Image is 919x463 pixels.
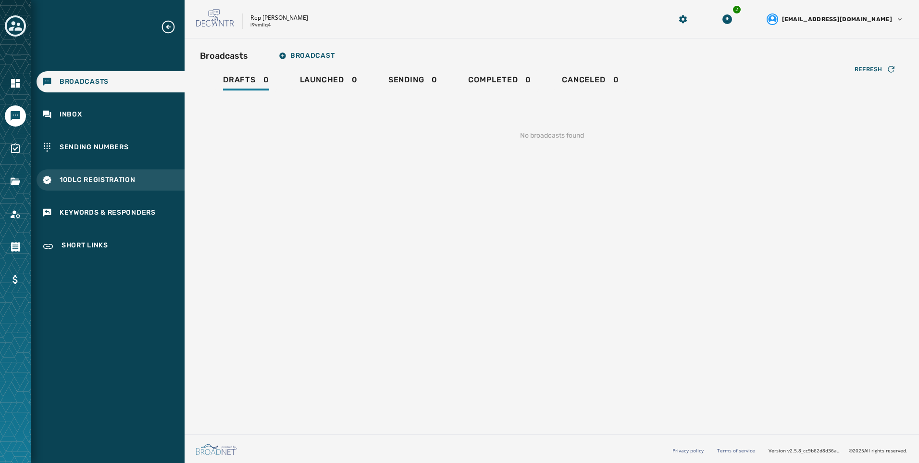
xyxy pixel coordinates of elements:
[37,104,185,125] a: Navigate to Inbox
[388,75,437,90] div: 0
[554,70,626,92] a: Canceled0
[5,138,26,159] a: Navigate to Surveys
[60,110,82,119] span: Inbox
[292,70,365,92] a: Launched0
[855,65,882,73] span: Refresh
[37,235,185,258] a: Navigate to Short Links
[769,447,841,454] span: Version
[161,19,184,35] button: Expand sub nav menu
[250,14,308,22] p: Rep [PERSON_NAME]
[468,75,518,85] span: Completed
[5,204,26,225] a: Navigate to Account
[250,22,271,29] p: i9vmilq4
[468,75,531,90] div: 0
[200,49,248,63] h2: Broadcasts
[215,70,277,92] a: Drafts0
[223,75,256,85] span: Drafts
[5,105,26,127] a: Navigate to Messaging
[847,62,904,77] button: Refresh
[223,75,269,90] div: 0
[5,269,26,290] a: Navigate to Billing
[37,137,185,158] a: Navigate to Sending Numbers
[460,70,539,92] a: Completed0
[60,142,129,152] span: Sending Numbers
[60,208,156,218] span: Keywords & Responders
[388,75,424,85] span: Sending
[849,447,907,454] span: © 2025 All rights reserved.
[381,70,445,92] a: Sending0
[782,15,892,23] span: [EMAIL_ADDRESS][DOMAIN_NAME]
[5,15,26,37] button: Toggle account select drawer
[60,175,136,185] span: 10DLC Registration
[37,202,185,223] a: Navigate to Keywords & Responders
[562,75,605,85] span: Canceled
[732,5,742,14] div: 2
[200,116,904,156] div: No broadcasts found
[5,171,26,192] a: Navigate to Files
[279,52,335,60] span: Broadcast
[5,236,26,257] a: Navigate to Orders
[674,11,692,28] button: Manage global settings
[5,73,26,94] a: Navigate to Home
[37,71,185,92] a: Navigate to Broadcasts
[763,10,907,29] button: User settings
[271,46,342,65] button: Broadcast
[672,447,704,454] a: Privacy policy
[719,11,736,28] button: Download Menu
[717,447,755,454] a: Terms of service
[300,75,344,85] span: Launched
[62,241,108,252] span: Short Links
[60,77,109,87] span: Broadcasts
[562,75,619,90] div: 0
[37,169,185,191] a: Navigate to 10DLC Registration
[787,447,841,454] span: v2.5.8_cc9b62d8d36ac40d66e6ee4009d0e0f304571100
[300,75,358,90] div: 0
